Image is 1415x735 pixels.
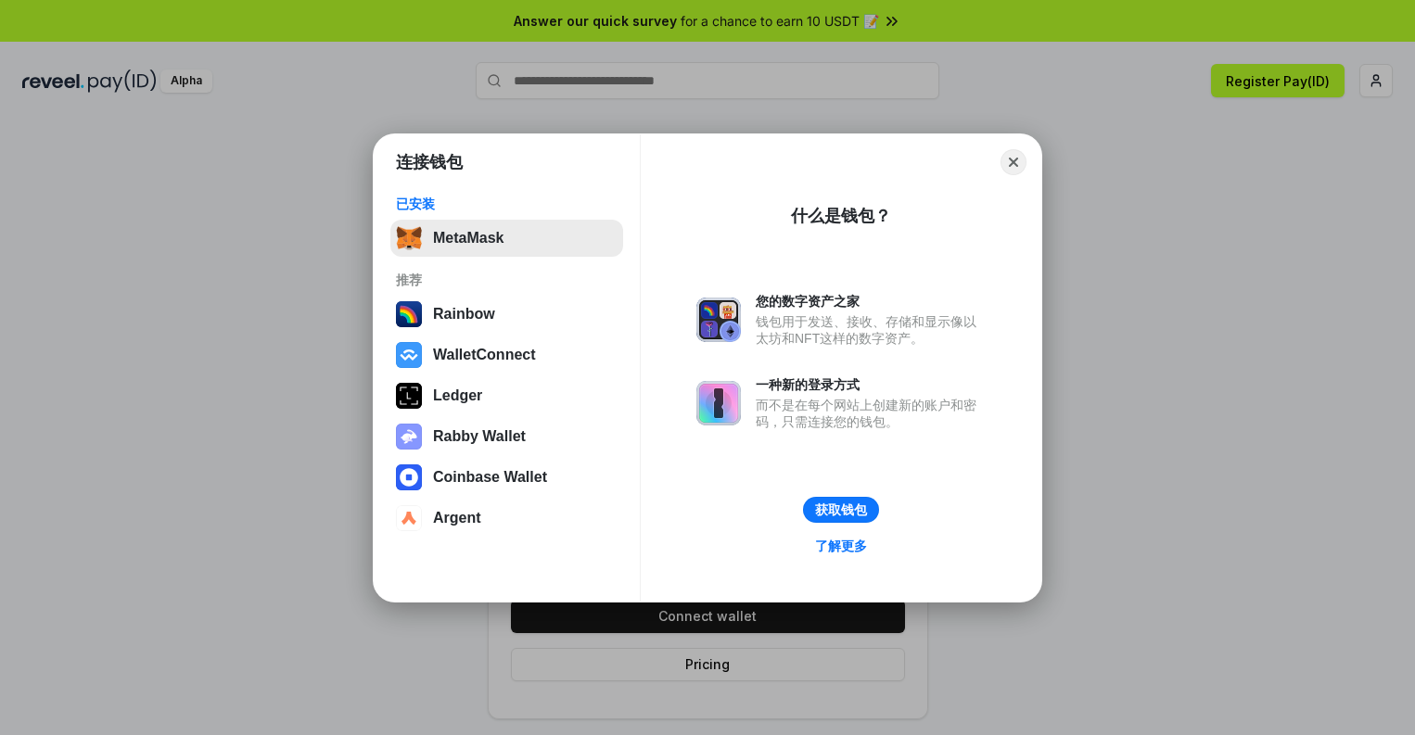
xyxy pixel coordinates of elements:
img: svg+xml,%3Csvg%20width%3D%2228%22%20height%3D%2228%22%20viewBox%3D%220%200%2028%2028%22%20fill%3D... [396,464,422,490]
img: svg+xml,%3Csvg%20width%3D%2228%22%20height%3D%2228%22%20viewBox%3D%220%200%2028%2028%22%20fill%3D... [396,342,422,368]
img: svg+xml,%3Csvg%20width%3D%22120%22%20height%3D%22120%22%20viewBox%3D%220%200%20120%20120%22%20fil... [396,301,422,327]
div: 推荐 [396,272,618,288]
div: 获取钱包 [815,501,867,518]
button: Close [1001,149,1026,175]
button: 获取钱包 [803,497,879,523]
button: WalletConnect [390,336,623,374]
img: svg+xml,%3Csvg%20fill%3D%22none%22%20height%3D%2233%22%20viewBox%3D%220%200%2035%2033%22%20width%... [396,225,422,251]
img: svg+xml,%3Csvg%20xmlns%3D%22http%3A%2F%2Fwww.w3.org%2F2000%2Fsvg%22%20fill%3D%22none%22%20viewBox... [696,381,741,425]
button: Coinbase Wallet [390,459,623,496]
button: Ledger [390,377,623,414]
div: 钱包用于发送、接收、存储和显示像以太坊和NFT这样的数字资产。 [756,313,986,347]
div: MetaMask [433,230,504,247]
button: Rabby Wallet [390,418,623,455]
div: Rabby Wallet [433,428,526,445]
button: Rainbow [390,296,623,333]
img: svg+xml,%3Csvg%20xmlns%3D%22http%3A%2F%2Fwww.w3.org%2F2000%2Fsvg%22%20width%3D%2228%22%20height%3... [396,383,422,409]
button: Argent [390,500,623,537]
img: svg+xml,%3Csvg%20width%3D%2228%22%20height%3D%2228%22%20viewBox%3D%220%200%2028%2028%22%20fill%3D... [396,505,422,531]
button: MetaMask [390,220,623,257]
a: 了解更多 [804,534,878,558]
div: 了解更多 [815,538,867,554]
img: svg+xml,%3Csvg%20xmlns%3D%22http%3A%2F%2Fwww.w3.org%2F2000%2Fsvg%22%20fill%3D%22none%22%20viewBox... [696,298,741,342]
div: 已安装 [396,196,618,212]
div: Rainbow [433,306,495,323]
h1: 连接钱包 [396,151,463,173]
div: 而不是在每个网站上创建新的账户和密码，只需连接您的钱包。 [756,397,986,430]
img: svg+xml,%3Csvg%20xmlns%3D%22http%3A%2F%2Fwww.w3.org%2F2000%2Fsvg%22%20fill%3D%22none%22%20viewBox... [396,424,422,450]
div: Ledger [433,387,482,404]
div: 一种新的登录方式 [756,376,986,393]
div: 您的数字资产之家 [756,293,986,310]
div: Argent [433,510,481,526]
div: 什么是钱包？ [791,205,891,227]
div: WalletConnect [433,347,536,363]
div: Coinbase Wallet [433,469,547,486]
